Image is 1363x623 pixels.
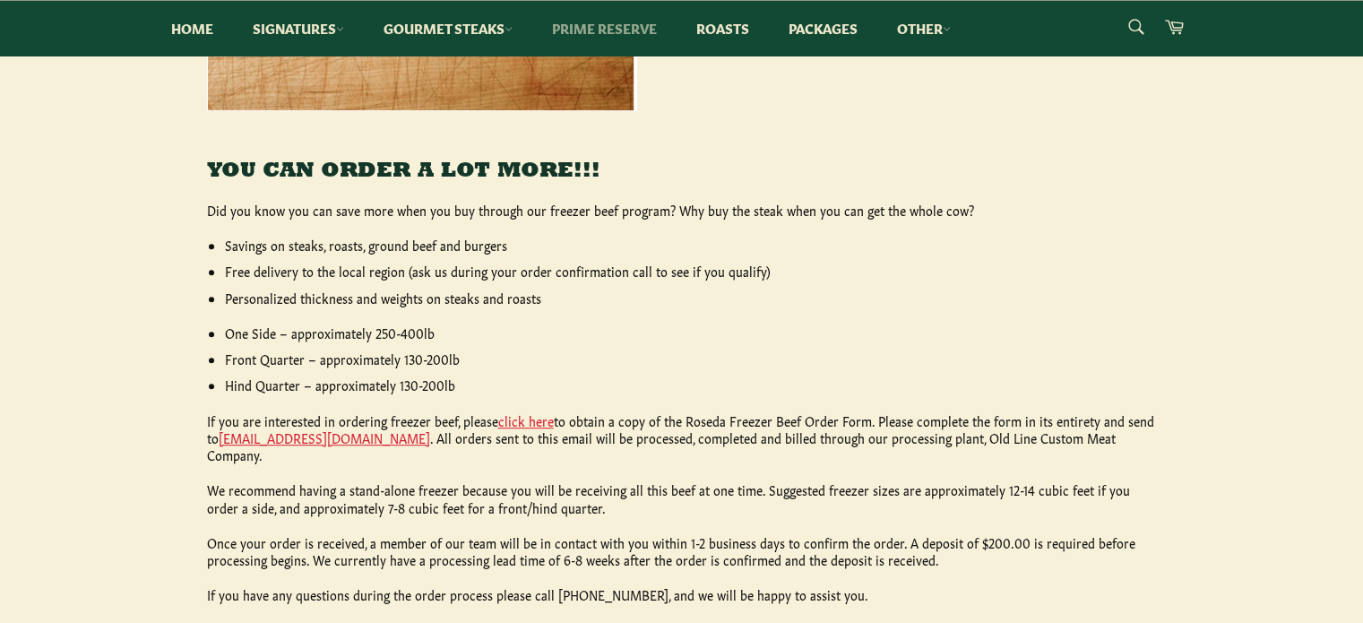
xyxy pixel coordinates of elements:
[498,411,554,429] a: click here
[225,376,1157,394] li: Hind Quarter – approximately 130-200lb
[225,237,1157,254] li: Savings on steaks, roasts, ground beef and burgers
[207,412,1157,464] p: If you are interested in ordering freezer beef, please to obtain a copy of the Roseda Freezer Bee...
[207,534,1157,569] p: Once your order is received, a member of our team will be in contact with you within 1-2 business...
[771,1,876,56] a: Packages
[207,202,1157,219] p: Did you know you can save more when you buy through our freezer beef program? Why buy the steak w...
[678,1,767,56] a: Roasts
[207,586,1157,603] p: If you have any questions during the order process please call [PHONE_NUMBER], and we will be hap...
[153,1,231,56] a: Home
[366,1,531,56] a: Gourmet Steaks
[225,350,1157,368] li: Front Quarter – approximately 130-200lb
[225,324,1157,342] li: One Side – approximately 250-400lb
[879,1,969,56] a: Other
[225,290,1157,307] li: Personalized thickness and weights on steaks and roasts
[534,1,675,56] a: Prime Reserve
[225,263,1157,280] li: Free delivery to the local region (ask us during your order confirmation call to see if you qualify)
[235,1,362,56] a: Signatures
[219,428,430,446] a: [EMAIL_ADDRESS][DOMAIN_NAME]
[207,481,1157,516] p: We recommend having a stand-alone freezer because you will be receiving all this beef at one time...
[207,157,1157,186] h3: YOU CAN ORDER A LOT MORE!!!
